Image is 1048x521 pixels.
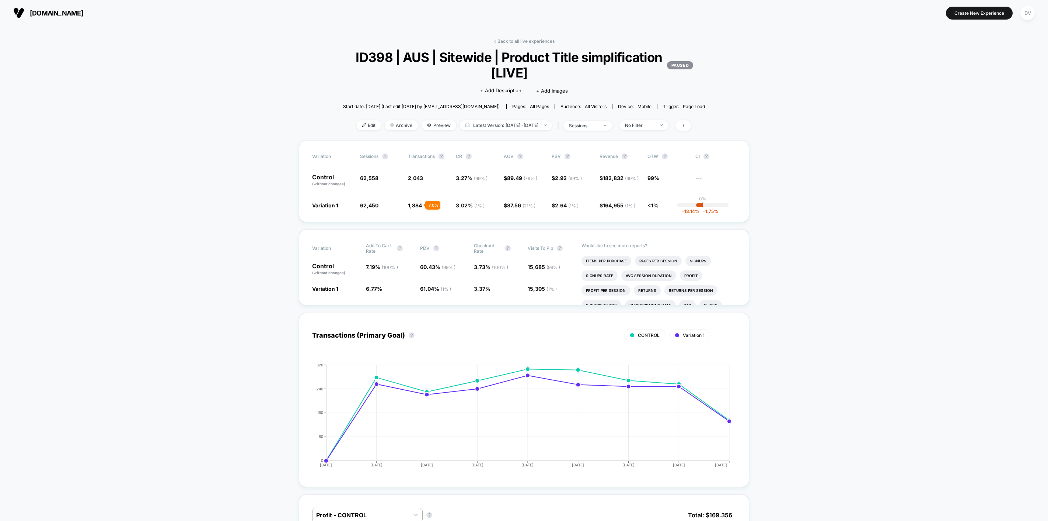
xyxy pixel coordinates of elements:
tspan: [DATE] [673,463,685,467]
li: Clicks [699,300,722,310]
span: ( 1 % ) [568,203,579,208]
li: Ctr [679,300,696,310]
span: -13.14 % [682,208,699,214]
tspan: [DATE] [370,463,382,467]
span: Visits To Plp [528,245,553,251]
span: 15,305 [528,286,557,292]
span: Add To Cart Rate [366,243,393,254]
button: ? [382,153,388,159]
span: 1,884 [408,202,422,208]
div: - 7.6 % [425,201,440,210]
div: DV [1020,6,1035,20]
span: ( 99 % ) [568,176,582,181]
span: Variation [312,243,353,254]
span: CR [456,153,462,159]
span: Variation [312,153,353,159]
span: Sessions [360,153,378,159]
li: Signups Rate [581,270,618,281]
span: ( 99 % ) [474,176,488,181]
span: PDV [420,245,430,251]
span: 3.02 % [456,202,485,208]
button: ? [505,245,511,251]
span: ( 79 % ) [524,176,537,181]
li: Subscriptions Rate [625,300,675,310]
span: Variation 1 [312,286,338,292]
span: Variation 1 [683,332,705,338]
span: (without changes) [312,182,345,186]
span: ( 1 % ) [546,286,557,292]
span: 2,043 [408,175,423,181]
span: 61.04 % [420,286,451,292]
span: 62,558 [360,175,378,181]
span: | [556,120,563,131]
tspan: 160 [317,410,323,415]
span: 2.64 [555,202,579,208]
tspan: [DATE] [522,463,534,467]
span: 60.43 % [420,264,455,270]
img: calendar [465,123,469,127]
p: Control [312,174,353,187]
span: PSV [552,153,561,159]
span: $ [600,175,639,181]
button: Create New Experience [946,7,1013,20]
span: ( 100 % ) [382,265,398,270]
span: ( 1 % ) [625,203,635,208]
span: + Add Description [480,87,521,94]
tspan: [DATE] [421,463,433,467]
span: 3.27 % [456,175,488,181]
button: ? [439,153,444,159]
a: < Back to all live experiences [493,38,555,44]
button: ? [466,153,472,159]
img: end [604,125,607,126]
tspan: 0 [321,458,323,463]
tspan: 240 [317,386,323,391]
span: <1% [647,202,659,208]
span: + Add Images [536,88,568,94]
span: 2.92 [555,175,582,181]
li: Subscriptions [581,300,621,310]
span: OTW [647,153,688,159]
li: Avg Session Duration [621,270,676,281]
span: Latest Version: [DATE] - [DATE] [460,120,552,130]
span: $ [504,175,537,181]
span: Edit [357,120,381,130]
span: ID398 | AUS | Sitewide | Product Title simplification [LIVE] [355,49,693,80]
li: Profit [680,270,702,281]
span: mobile [637,104,651,109]
tspan: [DATE] [320,463,332,467]
div: Trigger: [663,104,705,109]
span: AOV [504,153,514,159]
span: $ [504,202,535,208]
div: No Filter [625,123,654,128]
span: Start date: [DATE] (Last edit [DATE] by [EMAIL_ADDRESS][DOMAIN_NAME]) [343,104,500,109]
span: Page Load [683,104,705,109]
span: 62,450 [360,202,378,208]
span: Checkout Rate [474,243,501,254]
span: 3.37 % [474,286,490,292]
span: -1.75 % [699,208,718,214]
tspan: 320 [317,363,323,367]
tspan: [DATE] [471,463,483,467]
img: edit [362,123,366,127]
span: 3.73 % [474,264,508,270]
span: (without changes) [312,270,345,275]
div: Pages: [512,104,549,109]
img: end [660,124,663,126]
span: Variation 1 [312,202,338,208]
span: 15,685 [528,264,560,270]
button: ? [409,332,415,338]
span: 7.19 % [366,264,398,270]
span: ( 1 % ) [474,203,485,208]
span: 182,832 [603,175,639,181]
tspan: [DATE] [715,463,727,467]
div: Audience: [560,104,607,109]
span: Device: [612,104,657,109]
span: $ [600,202,635,208]
span: $ [552,202,579,208]
button: ? [517,153,523,159]
div: TRANSACTIONS [305,363,729,474]
button: ? [565,153,570,159]
button: ? [622,153,628,159]
p: PAUSED [667,61,693,69]
span: 89.49 [507,175,537,181]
